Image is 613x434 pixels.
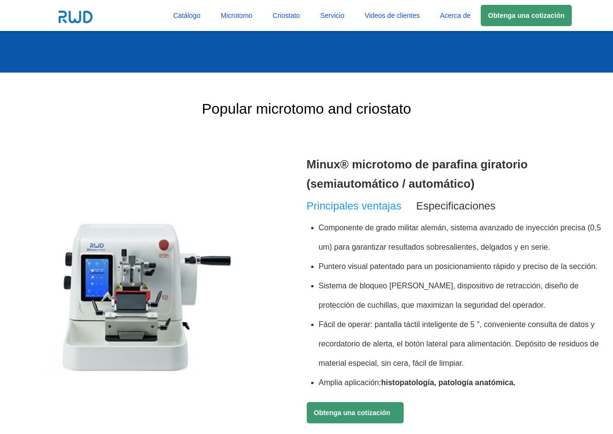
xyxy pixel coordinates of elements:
li: Componente de grado militar alemán, sistema avanzado de inyección precisa (0,5 um) para garantiza... [319,218,602,257]
a: Obtenga una cotización [307,402,404,423]
li: Amplia aplicación: [319,373,602,392]
span: Especificaciones [416,200,496,212]
li: Fácil de operar: pantalla táctil inteligente de 5 ", conveniente consulta de datos y recordatorio... [319,315,602,373]
h3: Minux® microtomo de parafina giratorio (semiautomático / automático) [307,155,602,194]
h2: Popular microtomo and criostato [11,73,602,145]
a: Obtenga una cotización [481,5,572,26]
li: Puntero visual patentado para un posicionamiento rápido y preciso de la sección. [319,257,602,276]
li: Sistema de bloqueo [PERSON_NAME], dispositivo de retracción, diseño de protección de cuchillas, q... [319,276,602,315]
span: Principales ventajas [307,200,402,212]
b: histopatología, patología anatómica. [381,378,515,387]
